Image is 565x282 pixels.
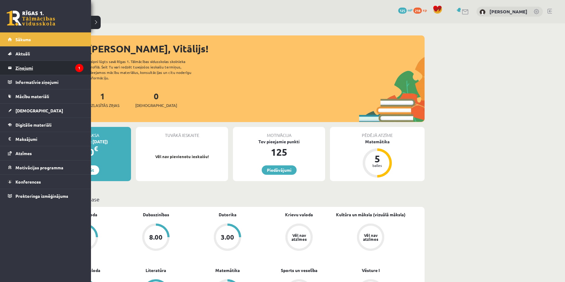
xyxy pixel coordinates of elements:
[233,138,325,145] div: Tev pieejamie punkti
[368,164,386,167] div: balles
[8,61,83,75] a: Ziņojumi1
[398,8,407,14] span: 125
[285,211,313,218] a: Krievu valoda
[94,144,98,153] span: €
[7,11,55,26] a: Rīgas 1. Tālmācības vidusskola
[136,127,228,138] div: Tuvākā ieskaite
[86,91,119,108] a: 1Neizlasītās ziņas
[8,146,83,160] a: Atzīmes
[192,224,263,252] a: 3.00
[39,195,422,203] p: Mācību plāns 10.b1 klase
[335,224,406,252] a: Vēl nav atzīmes
[135,102,177,108] span: [DEMOGRAPHIC_DATA]
[413,8,430,12] a: 218 xp
[8,189,83,203] a: Proktoringa izmēģinājums
[15,108,63,113] span: [DEMOGRAPHIC_DATA]
[479,9,486,15] img: Vitālijs Čugunovs
[15,151,32,156] span: Atzīmes
[8,118,83,132] a: Digitālie materiāli
[89,59,202,81] div: Laipni lūgts savā Rīgas 1. Tālmācības vidusskolas skolnieka profilā. Šeit Tu vari redzēt tuvojošo...
[88,41,425,56] div: [PERSON_NAME], Vitālijs!
[120,224,192,252] a: 8.00
[15,193,68,199] span: Proktoringa izmēģinājums
[233,127,325,138] div: Motivācija
[219,211,237,218] a: Datorika
[8,47,83,61] a: Aktuāli
[336,211,405,218] a: Kultūra un māksla (vizuālā māksla)
[146,267,166,274] a: Literatūra
[330,127,425,138] div: Pēdējā atzīme
[86,102,119,108] span: Neizlasītās ziņas
[489,8,527,15] a: [PERSON_NAME]
[15,94,49,99] span: Mācību materiāli
[221,234,234,241] div: 3.00
[8,32,83,46] a: Sākums
[263,224,335,252] a: Vēl nav atzīmes
[262,165,297,175] a: Piedāvājumi
[330,138,425,145] div: Matemātika
[15,122,52,128] span: Digitālie materiāli
[8,161,83,174] a: Motivācijas programma
[362,267,380,274] a: Vēsture I
[15,61,83,75] legend: Ziņojumi
[8,132,83,146] a: Maksājumi
[139,154,225,160] p: Vēl nav pievienotu ieskaišu!
[413,8,422,14] span: 218
[149,234,163,241] div: 8.00
[143,211,169,218] a: Dabaszinības
[8,175,83,189] a: Konferences
[233,145,325,159] div: 125
[368,154,386,164] div: 5
[362,233,379,241] div: Vēl nav atzīmes
[291,233,308,241] div: Vēl nav atzīmes
[8,75,83,89] a: Informatīvie ziņojumi
[135,91,177,108] a: 0[DEMOGRAPHIC_DATA]
[215,267,240,274] a: Matemātika
[15,37,31,42] span: Sākums
[423,8,427,12] span: xp
[281,267,318,274] a: Sports un veselība
[8,104,83,118] a: [DEMOGRAPHIC_DATA]
[408,8,412,12] span: mP
[15,165,63,170] span: Motivācijas programma
[15,51,30,56] span: Aktuāli
[75,64,83,72] i: 1
[398,8,412,12] a: 125 mP
[15,132,83,146] legend: Maksājumi
[330,138,425,178] a: Matemātika 5 balles
[15,75,83,89] legend: Informatīvie ziņojumi
[8,89,83,103] a: Mācību materiāli
[15,179,41,184] span: Konferences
